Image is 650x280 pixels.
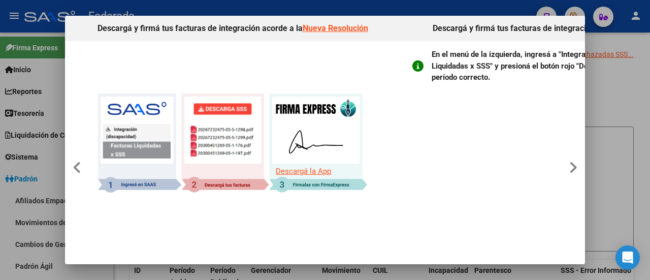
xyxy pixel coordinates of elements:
div: Open Intercom Messenger [615,245,640,270]
a: Nueva Resolución [303,23,368,33]
h4: Descargá y firmá tus facturas de integración acorde a la [65,16,400,41]
img: Logo Firma Express [98,94,367,193]
a: Descargá la App [276,167,331,176]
